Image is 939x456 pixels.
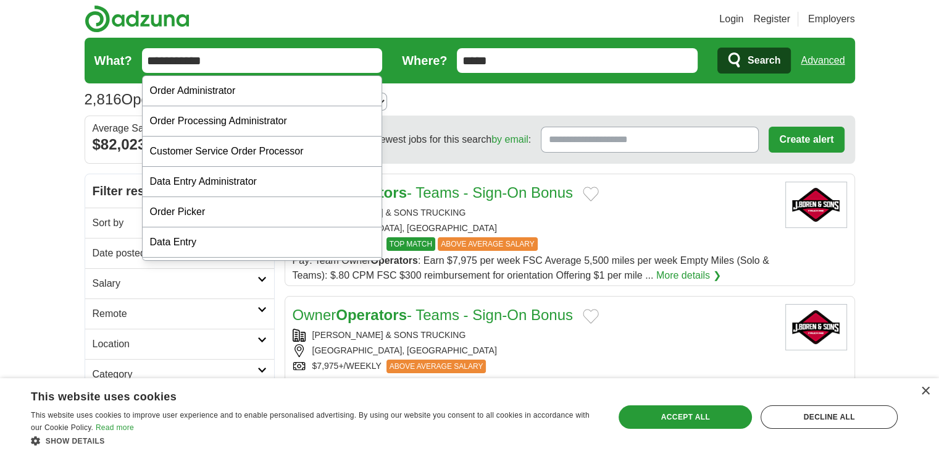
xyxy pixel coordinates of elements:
[386,360,486,373] span: ABOVE AVERAGE SALARY
[293,378,769,403] span: Pay: Team Owner : Earn $7,975 per week FSC Average 5,500 miles per week Empty Miles (Solo & Teams...
[93,216,257,230] h2: Sort by
[293,255,769,281] span: Pay: Team Owner : Earn $7,975 per week FSC Average 5,500 miles per week Empty Miles (Solo & Teams...
[85,88,122,111] span: 2,816
[719,12,743,27] a: Login
[85,5,190,33] img: Adzuna logo
[717,48,791,74] button: Search
[293,206,775,219] div: [PERSON_NAME] & SONS TRUCKING
[85,238,274,268] a: Date posted
[619,405,752,429] div: Accept all
[438,237,538,251] span: ABOVE AVERAGE SALARY
[143,167,382,197] div: Data Entry Administrator
[293,237,775,251] div: $7,975+/WEEKLY
[85,91,291,108] h1: Operations Jobs in 08724
[656,268,721,283] a: More details ❯
[96,423,134,432] a: Read more, opens a new window
[583,309,599,324] button: Add to favorite jobs
[920,387,930,396] div: Close
[769,127,844,153] button: Create alert
[143,76,382,106] div: Order Administrator
[93,306,257,321] h2: Remote
[143,227,382,258] div: Data Entry
[93,367,257,382] h2: Category
[293,306,573,323] a: OwnerOperators- Teams - Sign-On Bonus
[293,344,775,357] div: [GEOGRAPHIC_DATA], [GEOGRAPHIC_DATA]
[293,360,775,373] div: $7,975+/WEEKLY
[93,133,267,156] div: $82,023
[753,12,790,27] a: Register
[93,276,257,291] h2: Salary
[808,12,855,27] a: Employers
[402,51,447,70] label: Where?
[93,246,257,261] h2: Date posted
[143,106,382,137] div: Order Processing Administrator
[293,222,775,235] div: [GEOGRAPHIC_DATA], [GEOGRAPHIC_DATA]
[320,132,531,147] span: Receive the newest jobs for this search :
[785,182,847,228] img: Company logo
[31,434,597,447] div: Show details
[801,48,845,73] a: Advanced
[370,378,417,388] strong: Operators
[85,268,274,298] a: Salary
[143,258,382,288] div: Entry Level
[94,51,132,70] label: What?
[386,237,435,251] span: TOP MATCH
[143,137,382,167] div: Customer Service Order Processor
[293,184,573,201] a: OwnerOperators- Teams - Sign-On Bonus
[93,124,267,133] div: Average Salary
[336,306,407,323] strong: Operators
[583,187,599,201] button: Add to favorite jobs
[761,405,898,429] div: Decline all
[748,48,780,73] span: Search
[93,337,257,352] h2: Location
[31,411,590,432] span: This website uses cookies to improve user experience and to enable personalised advertising. By u...
[85,329,274,359] a: Location
[785,304,847,350] img: Company logo
[85,174,274,208] h2: Filter results
[370,255,417,266] strong: Operators
[46,437,105,445] span: Show details
[85,298,274,329] a: Remote
[491,134,528,145] a: by email
[293,329,775,342] div: [PERSON_NAME] & SONS TRUCKING
[143,197,382,227] div: Order Picker
[85,208,274,238] a: Sort by
[31,386,566,404] div: This website uses cookies
[85,359,274,389] a: Category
